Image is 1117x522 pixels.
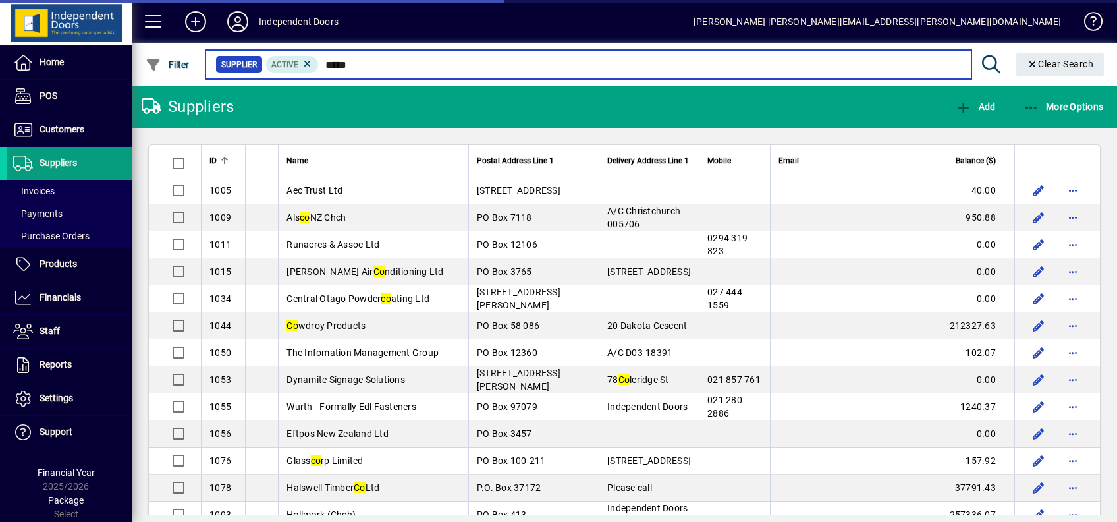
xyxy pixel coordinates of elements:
[607,401,688,412] span: Independent Doors
[209,320,231,331] span: 1044
[209,347,231,358] span: 1050
[1062,396,1083,417] button: More options
[1062,477,1083,498] button: More options
[286,509,356,520] span: Hallmark (Chch)
[477,401,537,412] span: PO Box 97079
[707,395,742,419] span: 021 280 2886
[477,347,537,358] span: PO Box 12360
[1062,261,1083,282] button: More options
[1028,180,1049,201] button: Edit
[40,57,64,67] span: Home
[1028,450,1049,471] button: Edit
[1028,207,1049,228] button: Edit
[1028,315,1049,336] button: Edit
[607,482,652,493] span: Please call
[607,266,691,277] span: [STREET_ADDRESS]
[7,180,132,202] a: Invoices
[1062,207,1083,228] button: More options
[266,56,319,73] mat-chip: Activation Status: Active
[1028,288,1049,309] button: Edit
[707,287,742,310] span: 027 444 1559
[217,10,259,34] button: Profile
[1028,234,1049,255] button: Edit
[7,46,132,79] a: Home
[778,154,929,168] div: Email
[477,320,539,331] span: PO Box 58 086
[209,212,231,223] span: 1009
[477,368,560,391] span: [STREET_ADDRESS][PERSON_NAME]
[286,428,389,439] span: Eftpos New Zealand Ltd
[477,239,537,250] span: PO Box 12106
[209,482,231,493] span: 1078
[1062,369,1083,390] button: More options
[1028,369,1049,390] button: Edit
[477,266,532,277] span: PO Box 3765
[607,206,680,229] span: A/C Christchurch 005706
[286,293,429,304] span: Central Otago Powder ating Ltd
[286,347,439,358] span: The Infomation Management Group
[7,281,132,314] a: Financials
[40,124,84,134] span: Customers
[48,495,84,506] span: Package
[311,455,321,466] em: co
[13,231,90,241] span: Purchase Orders
[607,374,669,385] span: 78 leridge St
[707,374,761,385] span: 021 857 761
[7,80,132,113] a: POS
[607,154,689,168] span: Delivery Address Line 1
[956,154,996,168] span: Balance ($)
[13,186,55,196] span: Invoices
[707,154,762,168] div: Mobile
[381,293,391,304] em: co
[937,475,1014,502] td: 37791.43
[1027,59,1094,69] span: Clear Search
[1062,450,1083,471] button: More options
[1028,396,1049,417] button: Edit
[286,154,308,168] span: Name
[7,225,132,247] a: Purchase Orders
[937,339,1014,366] td: 102.07
[286,374,405,385] span: Dynamite Signage Solutions
[1028,261,1049,282] button: Edit
[1028,477,1049,498] button: Edit
[209,266,231,277] span: 1015
[209,154,237,168] div: ID
[694,11,1061,32] div: [PERSON_NAME] [PERSON_NAME][EMAIL_ADDRESS][PERSON_NAME][DOMAIN_NAME]
[7,248,132,281] a: Products
[937,448,1014,475] td: 157.92
[286,401,416,412] span: Wurth - Formally Edl Fasteners
[40,359,72,370] span: Reports
[286,185,342,196] span: Aec Trust Ltd
[7,315,132,348] a: Staff
[477,185,560,196] span: [STREET_ADDRESS]
[937,258,1014,285] td: 0.00
[354,482,366,493] em: Co
[40,258,77,269] span: Products
[209,239,231,250] span: 1011
[7,202,132,225] a: Payments
[209,374,231,385] span: 1053
[7,113,132,146] a: Customers
[937,312,1014,339] td: 212327.63
[1062,288,1083,309] button: More options
[1062,315,1083,336] button: More options
[707,233,748,256] span: 0294 319 823
[1020,95,1107,119] button: More Options
[209,509,231,520] span: 1093
[209,455,231,466] span: 1076
[607,347,672,358] span: A/C D03-18391
[477,455,546,466] span: PO Box 100-211
[286,266,443,277] span: [PERSON_NAME] Air nditioning Ltd
[175,10,217,34] button: Add
[477,287,560,310] span: [STREET_ADDRESS][PERSON_NAME]
[937,231,1014,258] td: 0.00
[945,154,1008,168] div: Balance ($)
[1016,53,1104,76] button: Clear
[209,428,231,439] span: 1056
[142,53,193,76] button: Filter
[286,154,460,168] div: Name
[477,428,532,439] span: PO Box 3457
[7,349,132,382] a: Reports
[286,212,346,223] span: Als NZ Chch
[477,212,532,223] span: PO Box 7118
